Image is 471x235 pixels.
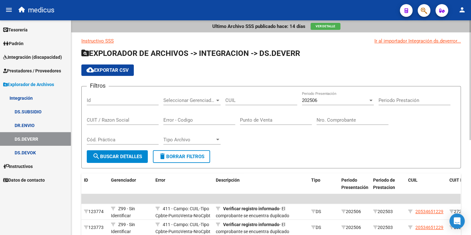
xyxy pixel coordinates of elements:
span: Tipo Archivo [163,137,215,143]
div: 123774 [84,208,106,215]
button: Borrar Filtros [153,150,210,163]
span: - El comprobante se encuentra duplicado [216,206,289,218]
div: 123773 [84,224,106,231]
mat-icon: cloud_download [86,66,94,74]
strong: Verificar registro informado [223,222,279,227]
span: Tesorería [3,26,28,33]
span: Seleccionar Gerenciador [163,97,215,103]
mat-icon: menu [5,6,13,14]
span: Instructivos [3,163,33,170]
span: Periodo de Prestacion [373,178,395,190]
span: 20534651229 [415,225,443,230]
span: Periodo Presentación [341,178,368,190]
a: Instructivo SSS [81,38,114,44]
span: 411 - Campo: CUIL-Tipo Cpbte-PuntoVenta-NroCpbt [155,222,210,234]
datatable-header-cell: CUIL [406,173,447,194]
datatable-header-cell: ID [81,173,108,194]
span: Buscar Detalles [92,154,142,159]
span: CUIL [408,178,418,183]
div: Ir al importador Integración ds.deverror... [374,37,461,44]
datatable-header-cell: Periodo Presentación [339,173,371,194]
datatable-header-cell: Tipo [309,173,339,194]
span: Borrar Filtros [159,154,204,159]
span: Datos de contacto [3,177,45,184]
span: Z99 - Sin Identificar [111,222,135,234]
span: 20534651229 [415,209,443,214]
span: 202506 [302,97,317,103]
button: Buscar Detalles [87,150,148,163]
datatable-header-cell: Error [153,173,213,194]
span: - El comprobante se encuentra duplicado [216,222,289,234]
span: Prestadores / Proveedores [3,67,61,74]
h3: Filtros [87,81,109,90]
div: DS [311,224,336,231]
div: 202506 [341,208,368,215]
span: EXPLORADOR DE ARCHIVOS -> INTEGRACION -> DS.DEVERR [81,49,300,58]
div: 202503 [373,208,403,215]
p: Ultimo Archivo SSS publicado hace: 14 días [212,23,305,30]
span: 411 - Campo: CUIL-Tipo Cpbte-PuntoVenta-NroCpbt [155,206,210,218]
span: Tipo [311,178,320,183]
datatable-header-cell: Gerenciador [108,173,153,194]
mat-icon: delete [159,152,166,160]
span: Integración (discapacidad) [3,54,62,61]
span: Ver Detalle [316,24,335,28]
div: 202503 [373,224,403,231]
div: Open Intercom Messenger [449,213,465,229]
span: Gerenciador [111,178,136,183]
div: DS [311,208,336,215]
strong: Verificar registro informado [223,206,279,211]
button: Exportar CSV [81,64,134,76]
span: Z99 - Sin Identificar [111,206,135,218]
span: Exportar CSV [86,67,129,73]
div: 202506 [341,224,368,231]
mat-icon: person [458,6,466,14]
span: Descripción [216,178,240,183]
span: ID [84,178,88,183]
datatable-header-cell: Descripción [213,173,309,194]
span: Explorador de Archivos [3,81,54,88]
datatable-header-cell: Periodo de Prestacion [371,173,406,194]
mat-icon: search [92,152,100,160]
button: Ver Detalle [311,23,340,30]
span: medicus [28,3,54,17]
span: Padrón [3,40,24,47]
span: Error [155,178,165,183]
